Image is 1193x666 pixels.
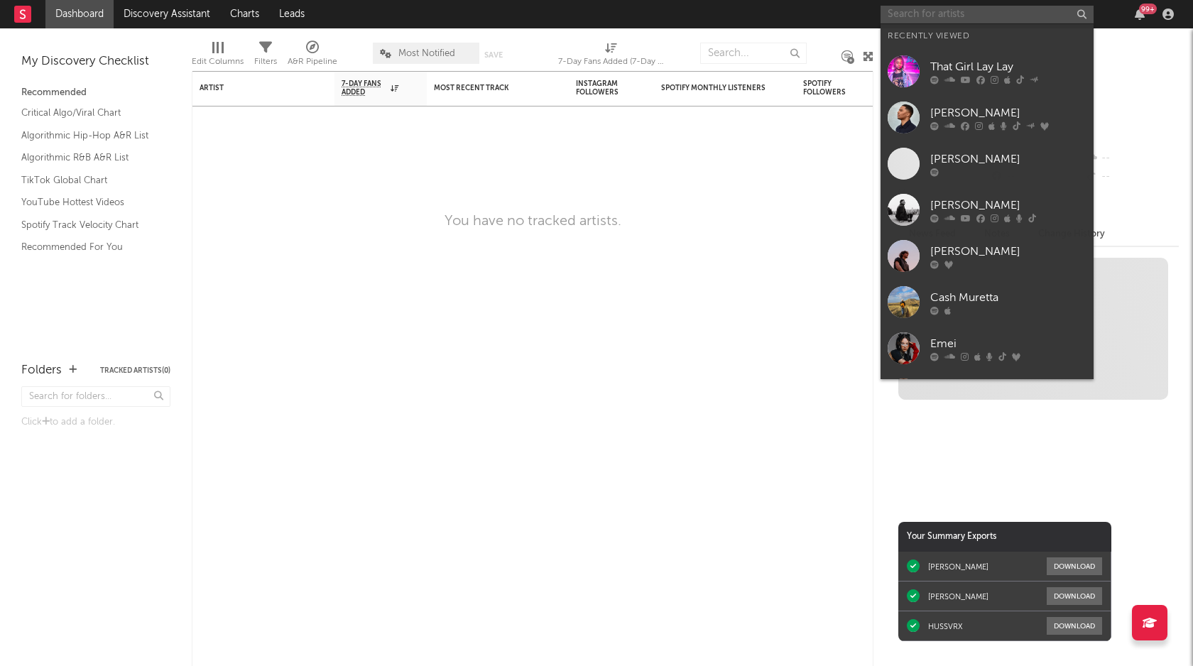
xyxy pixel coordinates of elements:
div: [PERSON_NAME] [928,562,988,572]
div: [PERSON_NAME] [928,591,988,601]
a: Cash Muretta [881,279,1094,325]
div: 7-Day Fans Added (7-Day Fans Added) [558,53,665,70]
a: YouTube Hottest Videos [21,195,156,210]
a: [PERSON_NAME] [881,233,1094,279]
a: TikTok Global Chart [21,173,156,188]
input: Search for artists [881,6,1094,23]
span: 7-Day Fans Added [342,80,387,97]
a: Critical Algo/Viral Chart [21,105,156,121]
div: Recently Viewed [888,28,1086,45]
div: Instagram Followers [576,80,626,97]
div: Most Recent Track [434,84,540,92]
div: Folders [21,362,62,379]
div: A&R Pipeline [288,36,337,77]
span: Most Notified [398,49,455,58]
div: Artist [200,84,306,92]
a: That Girl Lay Lay [881,48,1094,94]
div: That Girl Lay Lay [930,58,1086,75]
div: 7-Day Fans Added (7-Day Fans Added) [558,36,665,77]
div: Filters [254,36,277,77]
div: Click to add a folder. [21,414,170,431]
button: Download [1047,557,1102,575]
div: HUSSVRX [928,621,963,631]
div: Edit Columns [192,36,244,77]
a: [PERSON_NAME] [881,141,1094,187]
button: 99+ [1135,9,1145,20]
div: [PERSON_NAME] [930,151,1086,168]
div: -- [1084,149,1179,168]
div: Cash Muretta [930,289,1086,306]
a: Algorithmic Hip-Hop A&R List [21,128,156,143]
div: -- [1084,168,1179,186]
div: Spotify Monthly Listeners [661,84,768,92]
div: [PERSON_NAME] [930,104,1086,121]
div: Your Summary Exports [898,522,1111,552]
div: [PERSON_NAME] [930,197,1086,214]
button: Download [1047,617,1102,635]
div: My Discovery Checklist [21,53,170,70]
input: Search for folders... [21,386,170,407]
div: Recommended [21,84,170,102]
button: Save [484,51,503,59]
a: [PERSON_NAME] [881,94,1094,141]
div: You have no tracked artists. [445,213,621,230]
a: Spotify Track Velocity Chart [21,217,156,233]
div: A&R Pipeline [288,53,337,70]
div: Spotify Followers [803,80,853,97]
a: Emei [881,325,1094,371]
button: Download [1047,587,1102,605]
div: Filters [254,53,277,70]
a: Recommended For You [21,239,156,255]
div: [PERSON_NAME] [930,243,1086,260]
input: Search... [700,43,807,64]
div: Emei [930,335,1086,352]
div: 99 + [1139,4,1157,14]
a: [PERSON_NAME] [881,371,1094,417]
button: Tracked Artists(0) [100,367,170,374]
a: Algorithmic R&B A&R List [21,150,156,165]
div: Edit Columns [192,53,244,70]
a: [PERSON_NAME] [881,187,1094,233]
